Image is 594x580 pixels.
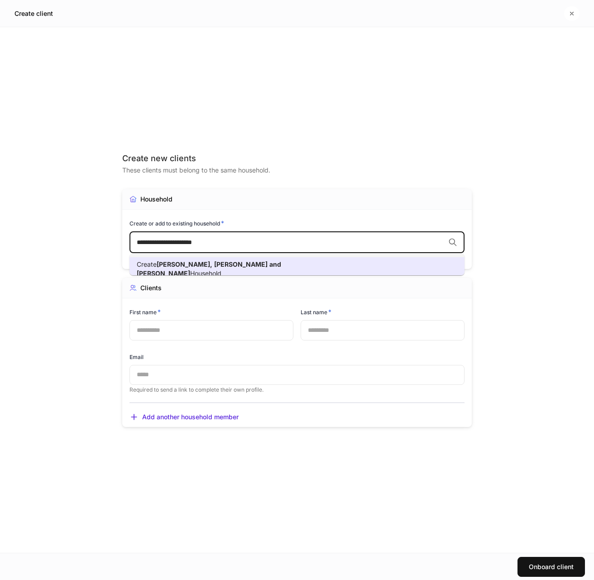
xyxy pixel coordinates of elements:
[140,283,162,292] div: Clients
[129,219,224,228] h6: Create or add to existing household
[269,260,281,268] span: and
[214,260,268,268] span: [PERSON_NAME]
[129,307,161,316] h6: First name
[122,153,472,164] div: Create new clients
[122,164,472,175] div: These clients must belong to the same household.
[14,9,53,18] h5: Create client
[140,195,172,204] div: Household
[129,386,465,393] p: Required to send a link to complete their own profile.
[517,557,585,577] button: Onboard client
[190,269,221,277] span: Household
[137,260,157,268] span: Create
[129,412,239,422] button: Add another household member
[137,269,190,277] span: [PERSON_NAME]
[157,260,212,268] span: [PERSON_NAME],
[129,353,144,361] h6: Email
[301,307,331,316] h6: Last name
[529,564,574,570] div: Onboard client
